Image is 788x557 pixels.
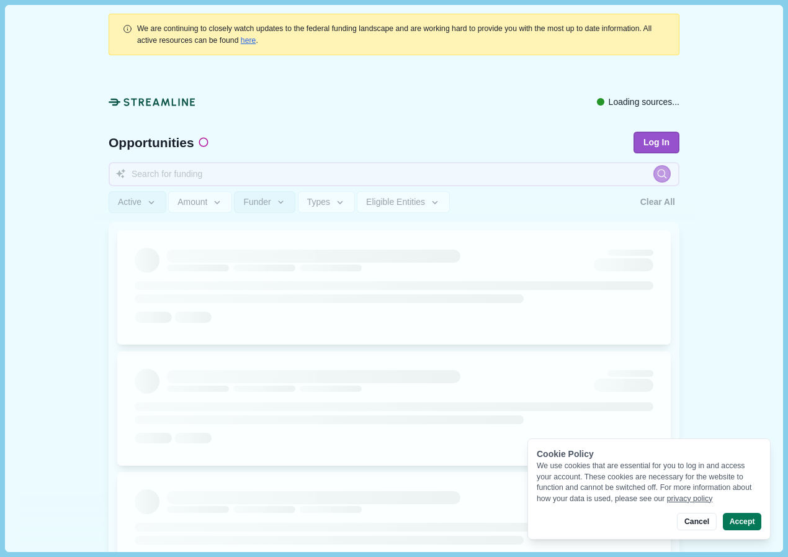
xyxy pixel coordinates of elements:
button: Amount [168,191,232,213]
a: privacy policy [667,494,713,503]
input: Search for funding [109,162,679,186]
span: Amount [177,197,207,207]
span: Loading sources... [609,96,679,109]
span: Eligible Entities [366,197,425,207]
button: Types [298,191,355,213]
button: Eligible Entities [357,191,449,213]
div: . [137,23,666,46]
span: Funder [243,197,271,207]
span: Opportunities [109,136,194,149]
div: We use cookies that are essential for you to log in and access your account. These cookies are ne... [537,461,761,504]
button: Funder [234,191,295,213]
button: Cancel [677,513,716,530]
span: Types [307,197,330,207]
a: here [241,36,256,45]
button: Log In [634,132,679,153]
span: Cookie Policy [537,449,594,459]
button: Accept [723,513,761,530]
button: Active [109,191,166,213]
button: Clear All [636,191,679,213]
span: We are continuing to closely watch updates to the federal funding landscape and are working hard ... [137,24,651,44]
span: Active [118,197,141,207]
